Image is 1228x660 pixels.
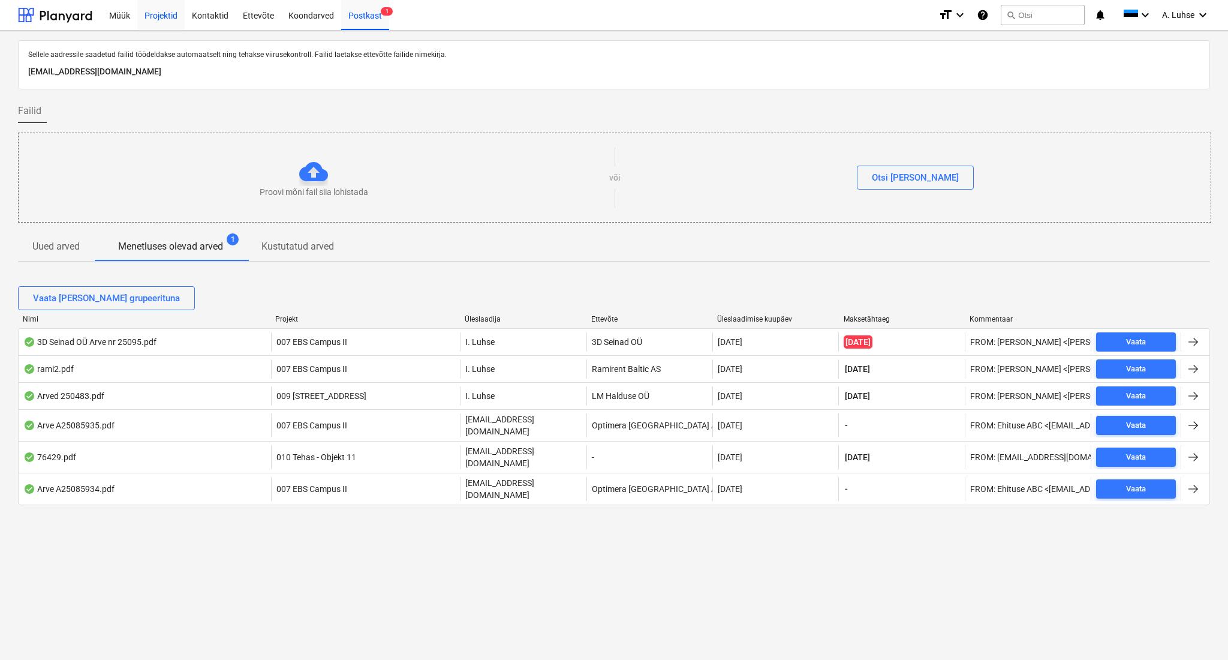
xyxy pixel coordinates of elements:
span: [DATE] [844,335,872,349]
span: 007 EBS Campus II [276,484,347,494]
div: Üleslaadimise kuupäev [717,315,834,323]
p: [EMAIL_ADDRESS][DOMAIN_NAME] [465,445,581,469]
span: Failid [18,104,41,118]
p: I. Luhse [465,363,495,375]
div: - [586,445,712,469]
p: Proovi mõni fail siia lohistada [260,186,368,198]
span: 007 EBS Campus II [276,337,347,347]
p: [EMAIL_ADDRESS][DOMAIN_NAME] [465,413,581,437]
div: Optimera [GEOGRAPHIC_DATA] AS [586,413,712,437]
span: 010 Tehas - Objekt 11 [276,452,356,462]
div: Vaata [1126,389,1146,403]
div: Vaata [1126,482,1146,496]
button: Otsi [PERSON_NAME] [857,166,974,190]
p: [EMAIL_ADDRESS][DOMAIN_NAME] [465,477,581,501]
button: Vaata [1096,448,1176,467]
button: Vaata [1096,479,1176,499]
button: Vaata [1096,359,1176,379]
span: 009 Pärnu mnt 15 [276,391,366,401]
button: Vaata [1096,416,1176,435]
div: Vestlusvidin [1168,602,1228,660]
div: Andmed failist loetud [23,364,35,374]
span: [DATE] [844,390,871,402]
div: Vaata [1126,419,1146,433]
div: Andmed failist loetud [23,484,35,494]
div: Üleslaadija [465,315,582,323]
div: Proovi mõni fail siia lohistadavõiOtsi [PERSON_NAME] [18,133,1211,223]
div: Andmed failist loetud [23,421,35,430]
span: 007 EBS Campus II [276,421,347,430]
div: [DATE] [718,364,742,374]
button: Vaata [1096,386,1176,406]
span: [DATE] [844,451,871,463]
div: 3D Seinad OÜ [586,332,712,352]
p: I. Luhse [465,336,495,348]
div: LM Halduse OÜ [586,386,712,406]
span: 1 [381,7,393,16]
div: Arved 250483.pdf [23,391,104,401]
button: Vaata [1096,332,1176,352]
span: 1 [227,233,239,245]
div: Vaata [1126,451,1146,464]
p: Sellele aadressile saadetud failid töödeldakse automaatselt ning tehakse viirusekontroll. Failid ... [28,50,1200,60]
div: [DATE] [718,484,742,494]
div: Projekt [275,315,455,323]
div: 76429.pdf [23,452,76,462]
div: [DATE] [718,421,742,430]
p: Uued arved [32,239,80,254]
p: I. Luhse [465,390,495,402]
div: Otsi [PERSON_NAME] [872,170,959,185]
p: Kustutatud arved [261,239,334,254]
div: Vaata [1126,362,1146,376]
p: [EMAIL_ADDRESS][DOMAIN_NAME] [28,65,1200,79]
div: Ettevõte [591,315,708,323]
div: Vaata [1126,335,1146,349]
div: Andmed failist loetud [23,337,35,347]
div: rami2.pdf [23,364,74,374]
span: - [844,419,849,431]
div: Optimera [GEOGRAPHIC_DATA] AS [586,477,712,501]
div: Andmed failist loetud [23,391,35,401]
button: Vaata [PERSON_NAME] grupeerituna [18,286,195,310]
span: - [844,483,849,495]
div: [DATE] [718,452,742,462]
p: või [609,172,621,184]
div: Nimi [23,315,266,323]
iframe: Chat Widget [1168,602,1228,660]
div: Arve A25085934.pdf [23,484,115,494]
div: Arve A25085935.pdf [23,421,115,430]
div: 3D Seinad OÜ Arve nr 25095.pdf [23,337,156,347]
div: [DATE] [718,391,742,401]
div: Ramirent Baltic AS [586,359,712,379]
div: Vaata [PERSON_NAME] grupeerituna [33,290,180,306]
span: 007 EBS Campus II [276,364,347,374]
span: [DATE] [844,363,871,375]
div: Andmed failist loetud [23,452,35,462]
div: [DATE] [718,337,742,347]
p: Menetluses olevad arved [118,239,223,254]
div: Kommentaar [970,315,1086,323]
div: Maksetähtaeg [844,315,961,323]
